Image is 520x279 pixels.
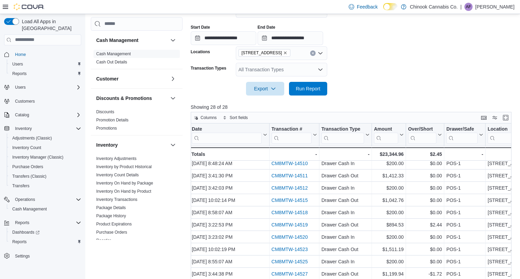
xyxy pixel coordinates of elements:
[446,258,483,266] div: POS-1
[1,251,84,261] button: Settings
[96,189,151,194] a: Inventory On Hand by Product
[96,37,168,44] button: Cash Management
[10,144,81,152] span: Inventory Count
[460,3,462,11] p: |
[192,245,267,253] div: [DATE] 10:02:19 PM
[10,172,81,180] span: Transfers (Classic)
[446,150,483,158] div: -
[169,141,177,149] button: Inventory
[321,172,370,180] div: Drawer Cash Out
[10,153,81,161] span: Inventory Manager (Classic)
[96,238,111,243] a: Reorder
[374,196,404,204] div: $1,042.76
[250,82,280,96] span: Export
[96,109,114,114] a: Discounts
[96,173,139,177] a: Inventory Count Details
[12,252,32,260] a: Settings
[12,111,32,119] button: Catalog
[96,197,138,202] span: Inventory Transactions
[446,208,483,217] div: POS-1
[1,96,84,106] button: Customers
[12,83,81,91] span: Users
[12,239,27,245] span: Reports
[321,126,364,132] div: Transaction Type
[192,221,267,229] div: [DATE] 3:22:53 PM
[1,110,84,120] button: Catalog
[91,50,183,69] div: Cash Management
[12,50,29,59] a: Home
[96,142,118,148] h3: Inventory
[220,114,250,122] button: Sort fields
[408,270,442,278] div: -$1.72
[271,197,307,203] a: CM8MTW-14515
[230,115,248,120] span: Sort fields
[12,83,28,91] button: Users
[96,60,127,64] a: Cash Out Details
[446,126,478,132] div: Drawer/Safe
[408,126,442,143] button: Over/Short
[192,159,267,167] div: [DATE] 8:48:24 AM
[191,65,226,71] label: Transaction Types
[192,196,267,204] div: [DATE] 10:02:14 PM
[192,126,267,143] button: Date
[12,124,81,133] span: Inventory
[321,221,370,229] div: Drawer Cash Out
[10,182,81,190] span: Transfers
[96,52,131,56] a: Cash Management
[96,59,127,65] span: Cash Out Details
[192,126,262,143] div: Date
[192,208,267,217] div: [DATE] 8:58:07 AM
[374,245,404,253] div: $1,511.19
[408,245,442,253] div: $0.00
[96,164,152,169] a: Inventory by Product Historical
[310,50,316,56] button: Clear input
[289,82,327,96] button: Run Report
[96,205,126,210] a: Package Details
[446,270,483,278] div: POS-1
[408,258,442,266] div: $0.00
[96,75,168,82] button: Customer
[321,233,370,241] div: Drawer Cash In
[446,172,483,180] div: POS-1
[12,219,32,227] button: Reports
[15,112,29,118] span: Catalog
[10,238,29,246] a: Reports
[96,214,126,218] a: Package History
[14,3,44,10] img: Cova
[383,10,384,11] span: Dark Mode
[446,196,483,204] div: POS-1
[191,31,256,45] input: Press the down key to open a popover containing a calendar.
[374,208,404,217] div: $200.00
[7,162,84,172] button: Purchase Orders
[12,195,81,204] span: Operations
[446,233,483,241] div: POS-1
[10,134,55,142] a: Adjustments (Classic)
[408,208,442,217] div: $0.00
[96,109,114,115] span: Discounts
[201,115,217,120] span: Columns
[15,197,35,202] span: Operations
[271,222,307,227] a: CM8MTW-14519
[10,70,81,78] span: Reports
[10,163,81,171] span: Purchase Orders
[12,97,38,105] a: Customers
[408,233,442,241] div: $0.00
[321,258,370,266] div: Drawer Cash In
[10,70,29,78] a: Reports
[7,143,84,152] button: Inventory Count
[10,134,81,142] span: Adjustments (Classic)
[383,3,398,10] input: Dark Mode
[374,221,404,229] div: $894.53
[15,253,30,259] span: Settings
[12,174,46,179] span: Transfers (Classic)
[7,227,84,237] a: Dashboards
[7,237,84,247] button: Reports
[192,126,262,132] div: Date
[91,108,183,135] div: Discounts & Promotions
[446,126,483,143] button: Drawer/Safe
[271,150,317,158] div: -
[321,126,364,143] div: Transaction Type
[12,145,41,150] span: Inventory Count
[466,3,471,11] span: AF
